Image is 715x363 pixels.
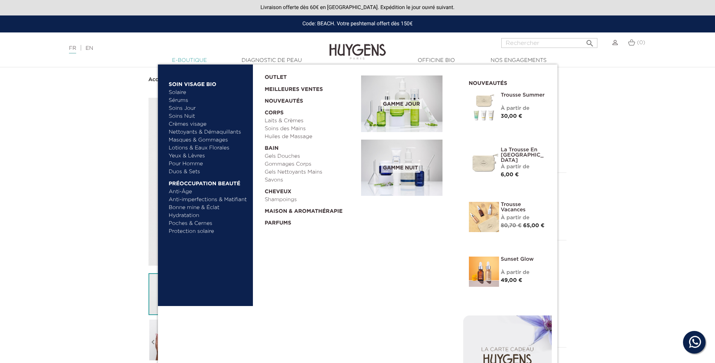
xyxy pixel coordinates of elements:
i:  [149,323,158,361]
a: Bonne mine & Éclat [169,204,248,212]
strong: Accueil [149,77,168,82]
img: Sunset glow- un teint éclatant [469,257,499,287]
div: À partir de [501,269,546,277]
a: Bain [265,141,356,152]
button:  [583,36,597,46]
a: Diagnostic de peau [234,57,309,65]
a: Sérums [169,97,248,105]
span: 80,70 € [501,223,522,228]
a: FR [69,46,76,54]
a: Poches & Cernes [169,220,248,228]
a: Lotions & Eaux Florales [169,144,248,152]
a: Maison & Aromathérapie [265,204,356,215]
a: E-Boutique [152,57,227,65]
a: Soins Jour [169,105,248,112]
div: À partir de [501,163,546,171]
a: Gels Douches [265,152,356,160]
a: Parfums [265,215,356,227]
a: Masques & Gommages [169,136,248,144]
input: Rechercher [501,38,597,48]
a: Pour Homme [169,160,248,168]
img: La Trousse vacances [469,202,499,232]
a: Nouveautés [265,94,356,105]
a: Savons [265,176,356,184]
span: 30,00 € [501,114,522,119]
i:  [585,37,594,46]
img: routine_nuit_banner.jpg [361,140,442,196]
a: Duos & Sets [169,168,248,176]
a: Cheveux [265,184,356,196]
a: La Trousse en [GEOGRAPHIC_DATA] [501,147,546,163]
a: Laits & Crèmes [265,117,356,125]
a: Sunset Glow [501,257,546,262]
a: Meilleures Ventes [265,82,349,94]
span: 6,00 € [501,172,519,177]
div: À partir de [501,214,546,222]
a: Hydratation [169,212,248,220]
div: À partir de [501,105,546,112]
a: Trousse Vacances [501,202,546,212]
a: OUTLET [265,70,349,82]
a: Soins des Mains [265,125,356,133]
a: Gommages Corps [265,160,356,168]
a: EN [86,46,93,51]
a: Gamme nuit [361,140,458,196]
img: Trousse Summer [469,92,499,123]
a: Trousse Summer [501,92,546,98]
img: Huygens [329,32,386,61]
a: Accueil [149,77,170,83]
a: Nos engagements [481,57,556,65]
a: Soin Visage Bio [169,77,248,89]
span: 49,00 € [501,278,522,283]
a: Gamme jour [361,75,458,132]
img: routine_jour_banner.jpg [361,75,442,132]
span: Gamme jour [381,100,422,109]
a: Officine Bio [399,57,474,65]
span: Gamme nuit [381,163,420,173]
img: La Crème Visage Supernature [149,273,190,315]
img: La Crème Visage Supernature [149,319,190,361]
img: La Trousse en Coton [469,147,499,177]
a: Shampoings [265,196,356,204]
a: Protection solaire [169,228,248,235]
span: (0) [637,40,645,45]
a: Préoccupation beauté [169,176,248,188]
a: Corps [265,105,356,117]
a: Gels Nettoyants Mains [265,168,356,176]
a: Anti-imperfections & Matifiant [169,196,248,204]
a: Solaire [169,89,248,97]
h2: Nouveautés [469,78,546,87]
a: Soins Nuit [169,112,241,120]
a: Huiles de Massage [265,133,356,141]
a: Yeux & Lèvres [169,152,248,160]
a: Nettoyants & Démaquillants [169,128,248,136]
span: 65,00 € [523,223,545,228]
a: Crèmes visage [169,120,248,128]
div: | [65,44,292,53]
a: Anti-Âge [169,188,248,196]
